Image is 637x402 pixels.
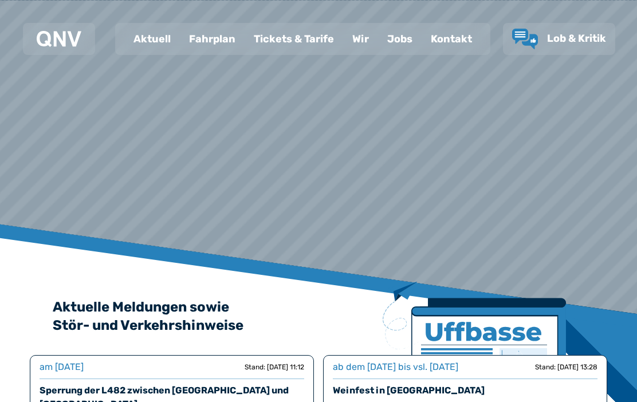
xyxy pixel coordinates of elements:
[37,31,81,47] img: QNV Logo
[535,362,597,372] div: Stand: [DATE] 13:28
[245,362,304,372] div: Stand: [DATE] 11:12
[512,29,606,49] a: Lob & Kritik
[40,360,84,374] div: am [DATE]
[422,24,481,54] a: Kontakt
[333,360,458,374] div: ab dem [DATE] bis vsl. [DATE]
[343,24,378,54] a: Wir
[124,24,180,54] a: Aktuell
[333,385,485,396] a: Weinfest in [GEOGRAPHIC_DATA]
[180,24,245,54] a: Fahrplan
[53,298,584,334] h2: Aktuelle Meldungen sowie Stör- und Verkehrshinweise
[547,32,606,45] span: Lob & Kritik
[378,24,422,54] a: Jobs
[37,27,81,50] a: QNV Logo
[245,24,343,54] a: Tickets & Tarife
